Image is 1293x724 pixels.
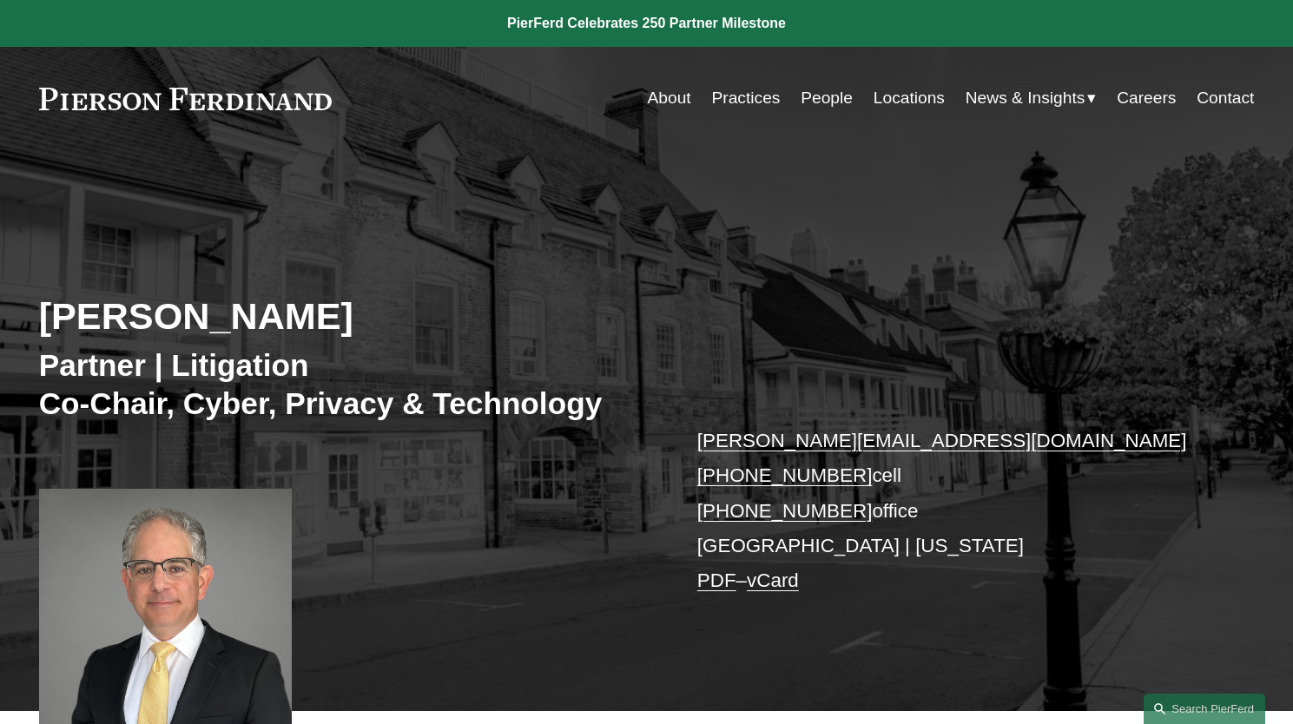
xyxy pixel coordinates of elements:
[1144,694,1265,724] a: Search this site
[697,464,873,486] a: [PHONE_NUMBER]
[712,82,781,115] a: Practices
[1117,82,1176,115] a: Careers
[966,83,1085,114] span: News & Insights
[697,424,1204,599] p: cell office [GEOGRAPHIC_DATA] | [US_STATE] –
[697,569,736,591] a: PDF
[747,569,799,591] a: vCard
[697,500,873,522] a: [PHONE_NUMBER]
[39,293,647,339] h2: [PERSON_NAME]
[874,82,945,115] a: Locations
[801,82,853,115] a: People
[648,82,691,115] a: About
[39,346,647,422] h3: Partner | Litigation Co-Chair, Cyber, Privacy & Technology
[697,430,1187,451] a: [PERSON_NAME][EMAIL_ADDRESS][DOMAIN_NAME]
[1197,82,1254,115] a: Contact
[966,82,1097,115] a: folder dropdown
